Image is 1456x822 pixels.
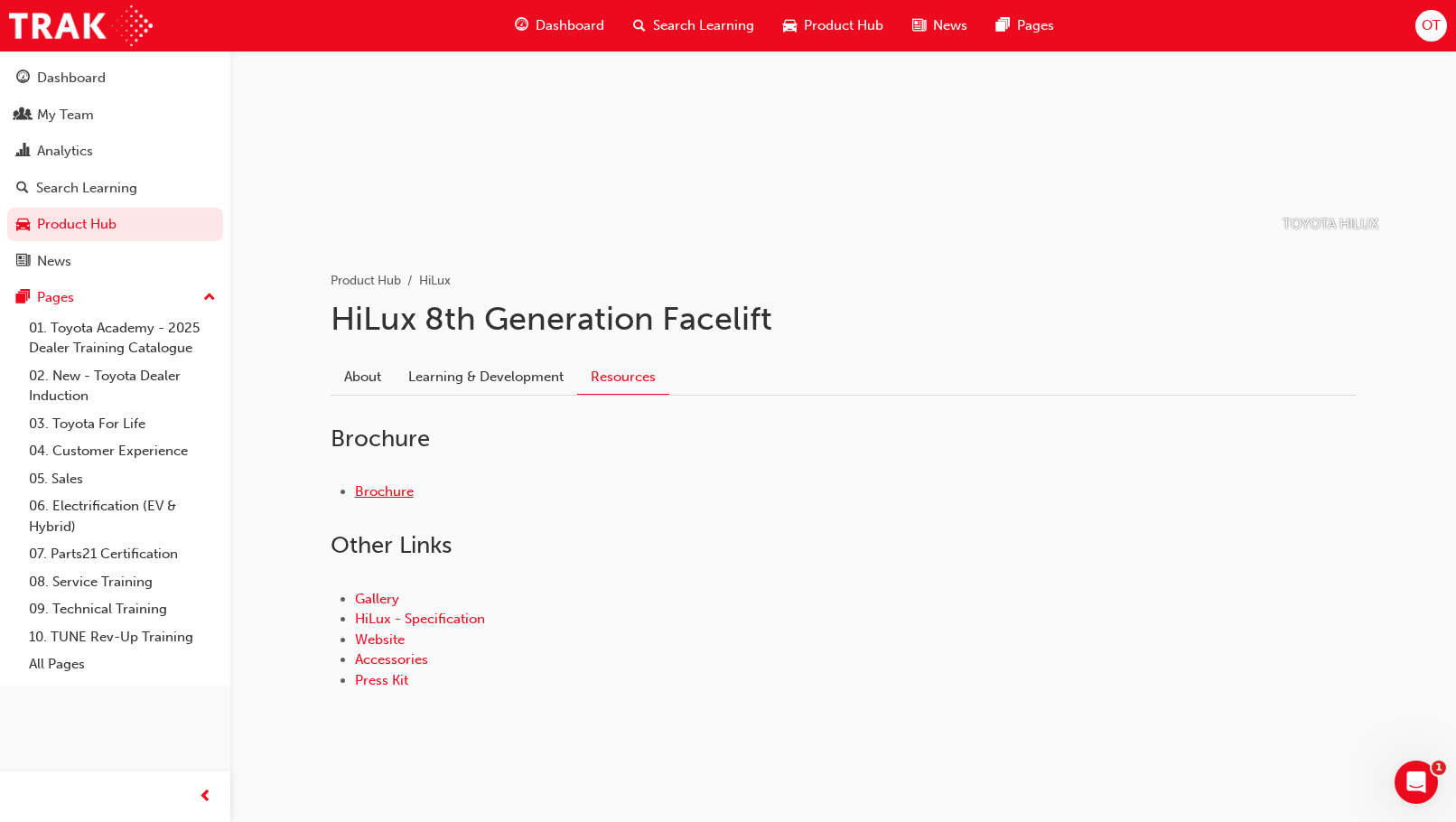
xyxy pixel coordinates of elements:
[331,360,395,394] a: About
[355,631,405,648] a: Website
[982,7,1069,44] a: pages-iconPages
[804,15,883,36] span: Product Hub
[37,68,106,89] div: Dashboard
[16,254,30,270] span: news-icon
[355,651,428,668] a: Accessories
[933,15,967,36] span: News
[7,135,223,168] a: Analytics
[37,287,74,308] div: Pages
[355,483,414,500] a: Brochure
[331,273,401,288] a: Product Hub
[7,61,223,95] a: Dashboard
[16,70,30,87] span: guage-icon
[22,465,223,493] a: 05. Sales
[7,208,223,241] a: Product Hub
[22,623,223,651] a: 10. TUNE Rev-Up Training
[16,144,30,160] span: chart-icon
[7,172,223,205] a: Search Learning
[912,14,926,37] span: news-icon
[355,611,485,627] a: HiLux - Specification
[1395,761,1438,804] iframe: Intercom live chat
[16,290,30,306] span: pages-icon
[7,58,223,281] button: DashboardMy TeamAnalyticsSearch LearningProduct HubNews
[1283,214,1378,235] p: TOYOTA HILUX
[22,314,223,362] a: 01. Toyota Academy - 2025 Dealer Training Catalogue
[16,107,30,124] span: people-icon
[36,178,137,199] div: Search Learning
[500,7,619,44] a: guage-iconDashboard
[22,362,223,410] a: 02. New - Toyota Dealer Induction
[7,281,223,314] button: Pages
[1422,15,1441,36] span: OT
[9,5,153,46] img: Trak
[331,531,1357,560] h2: Other Links
[7,98,223,132] a: My Team
[22,540,223,568] a: 07. Parts21 Certification
[16,217,30,233] span: car-icon
[22,650,223,678] a: All Pages
[331,299,1357,339] h1: HiLux 8th Generation Facelift
[22,437,223,465] a: 04. Customer Experience
[7,245,223,278] a: News
[37,141,93,162] div: Analytics
[37,251,71,272] div: News
[16,181,29,197] span: search-icon
[536,15,604,36] span: Dashboard
[898,7,982,44] a: news-iconNews
[203,286,216,310] span: up-icon
[619,7,769,44] a: search-iconSearch Learning
[653,15,754,36] span: Search Learning
[199,786,212,808] span: prev-icon
[633,14,646,37] span: search-icon
[355,591,399,607] a: Gallery
[22,568,223,596] a: 08. Service Training
[22,492,223,540] a: 06. Electrification (EV & Hybrid)
[1432,761,1446,775] span: 1
[577,360,669,395] a: Resources
[1017,15,1054,36] span: Pages
[515,14,528,37] span: guage-icon
[419,271,451,292] li: HiLux
[769,7,898,44] a: car-iconProduct Hub
[37,105,94,126] div: My Team
[355,672,408,688] a: Press Kit
[22,410,223,438] a: 03. Toyota For Life
[1415,10,1447,42] button: OT
[22,595,223,623] a: 09. Technical Training
[331,425,1357,453] h2: Brochure
[783,14,797,37] span: car-icon
[395,360,577,394] a: Learning & Development
[996,14,1010,37] span: pages-icon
